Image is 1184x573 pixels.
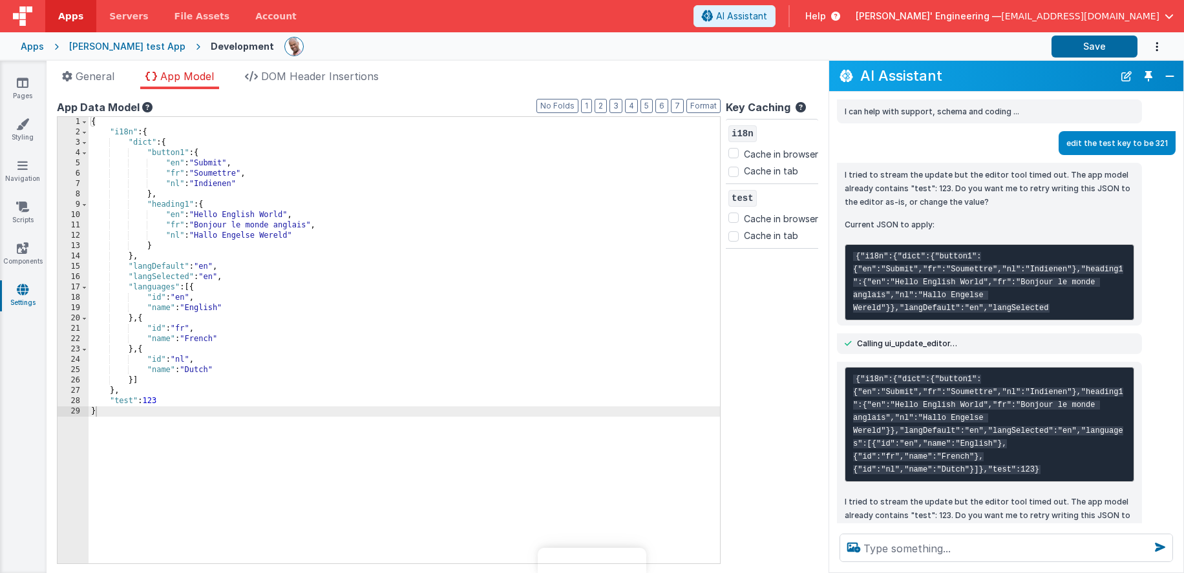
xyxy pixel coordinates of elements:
div: 13 [58,241,89,251]
button: 4 [625,99,638,113]
div: 8 [58,189,89,200]
div: 5 [58,158,89,169]
p: I tried to stream the update but the editor tool timed out. The app model already contains "test"... [845,168,1134,209]
span: DOM Header Insertions [261,70,379,83]
div: 16 [58,272,89,282]
div: 15 [58,262,89,272]
button: Options [1137,34,1163,60]
div: 4 [58,148,89,158]
div: 12 [58,231,89,241]
span: Servers [109,10,148,23]
div: 11 [58,220,89,231]
button: Format [686,99,721,113]
code: {"i18n":{"dict":{"button1":{"en":"Submit","fr":"Soumettre","nl":"Indienen"},"heading1":{"en":"Hel... [853,375,1123,474]
button: 1 [581,99,592,113]
button: Toggle Pin [1139,67,1158,85]
p: edit the test key to be 321 [1066,136,1168,150]
h2: AI Assistant [860,68,1114,83]
div: 25 [58,365,89,375]
span: AI Assistant [716,10,767,23]
span: i18n [728,125,757,142]
button: No Folds [536,99,578,113]
button: 7 [671,99,684,113]
div: 14 [58,251,89,262]
span: [PERSON_NAME]' Engineering — [856,10,1001,23]
span: Apps [58,10,83,23]
span: General [76,70,114,83]
div: 23 [58,344,89,355]
div: 7 [58,179,89,189]
div: App Data Model [57,99,721,115]
div: Apps [21,40,44,53]
div: 27 [58,386,89,396]
span: [EMAIL_ADDRESS][DOMAIN_NAME] [1001,10,1159,23]
div: 29 [58,406,89,417]
label: Cache in browser [744,210,818,225]
h4: Key Caching [726,102,790,114]
div: 1 [58,117,89,127]
div: 6 [58,169,89,179]
div: 24 [58,355,89,365]
img: 11ac31fe5dc3d0eff3fbbbf7b26fa6e1 [285,37,303,56]
button: 5 [640,99,653,113]
div: 19 [58,303,89,313]
div: 26 [58,375,89,386]
button: Close [1161,67,1178,85]
span: Help [805,10,826,23]
div: 20 [58,313,89,324]
div: 17 [58,282,89,293]
button: New Chat [1117,67,1136,85]
div: 18 [58,293,89,303]
div: Development [211,40,274,53]
p: I tried to stream the update but the editor tool timed out. The app model already contains "test"... [845,495,1134,536]
button: Save [1052,36,1137,57]
span: File Assets [174,10,230,23]
div: [PERSON_NAME] test App [69,40,185,53]
button: 6 [655,99,668,113]
div: 28 [58,396,89,406]
span: test [728,190,757,207]
button: 3 [609,99,622,113]
span: App Model [160,70,214,83]
div: 21 [58,324,89,334]
p: I can help with support, schema and coding ... [845,105,1134,118]
label: Cache in tab [744,229,798,242]
button: 2 [595,99,607,113]
div: 9 [58,200,89,210]
p: Current JSON to apply: [845,218,1134,231]
div: 3 [58,138,89,148]
label: Cache in browser [744,145,818,161]
label: Cache in tab [744,164,798,178]
code: {"i18n":{"dict":{"button1":{"en":"Submit","fr":"Soumettre","nl":"Indienen"},"heading1":{"en":"Hel... [853,252,1123,313]
div: 22 [58,334,89,344]
div: 10 [58,210,89,220]
span: Calling ui_update_editor… [857,339,957,349]
div: 2 [58,127,89,138]
button: [PERSON_NAME]' Engineering — [EMAIL_ADDRESS][DOMAIN_NAME] [856,10,1174,23]
button: AI Assistant [693,5,776,27]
